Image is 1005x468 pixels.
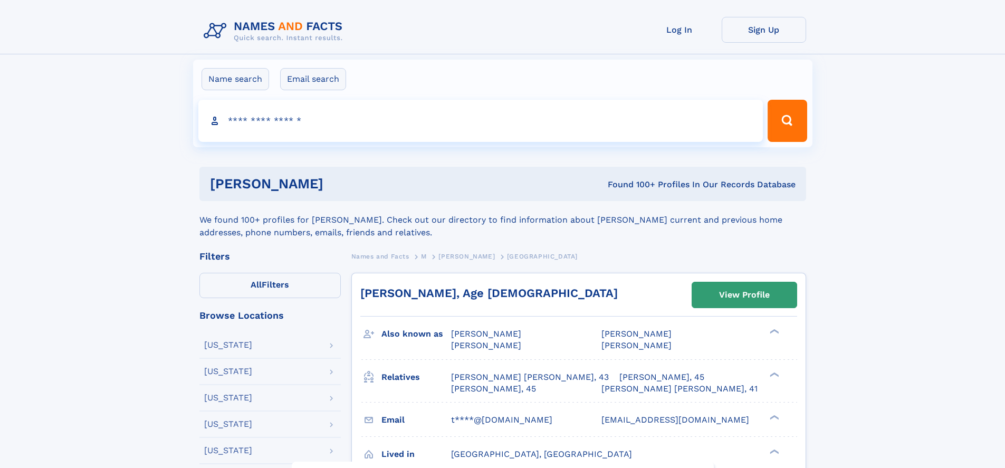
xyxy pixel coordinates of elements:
a: Sign Up [722,17,806,43]
span: [PERSON_NAME] [451,340,521,350]
div: ❯ [767,371,780,378]
span: M [421,253,427,260]
span: [PERSON_NAME] [438,253,495,260]
h1: [PERSON_NAME] [210,177,466,190]
span: [EMAIL_ADDRESS][DOMAIN_NAME] [601,415,749,425]
input: search input [198,100,763,142]
div: Browse Locations [199,311,341,320]
a: [PERSON_NAME] [PERSON_NAME], 41 [601,383,758,395]
a: [PERSON_NAME], Age [DEMOGRAPHIC_DATA] [360,286,618,300]
span: [PERSON_NAME] [601,340,672,350]
div: ❯ [767,328,780,335]
div: [US_STATE] [204,367,252,376]
a: Log In [637,17,722,43]
a: [PERSON_NAME] [438,250,495,263]
img: Logo Names and Facts [199,17,351,45]
h3: Lived in [381,445,451,463]
a: [PERSON_NAME] [PERSON_NAME], 43 [451,371,609,383]
span: [PERSON_NAME] [601,329,672,339]
label: Email search [280,68,346,90]
div: We found 100+ profiles for [PERSON_NAME]. Check out our directory to find information about [PERS... [199,201,806,239]
div: ❯ [767,414,780,421]
a: M [421,250,427,263]
span: [GEOGRAPHIC_DATA], [GEOGRAPHIC_DATA] [451,449,632,459]
h3: Relatives [381,368,451,386]
div: Filters [199,252,341,261]
span: All [251,280,262,290]
div: [US_STATE] [204,420,252,428]
div: [US_STATE] [204,446,252,455]
h3: Email [381,411,451,429]
label: Filters [199,273,341,298]
span: [GEOGRAPHIC_DATA] [507,253,578,260]
a: View Profile [692,282,797,308]
div: [US_STATE] [204,341,252,349]
h3: Also known as [381,325,451,343]
a: Names and Facts [351,250,409,263]
label: Name search [202,68,269,90]
div: Found 100+ Profiles In Our Records Database [465,179,796,190]
div: View Profile [719,283,770,307]
button: Search Button [768,100,807,142]
span: [PERSON_NAME] [451,329,521,339]
div: [US_STATE] [204,394,252,402]
div: ❯ [767,448,780,455]
a: [PERSON_NAME], 45 [451,383,536,395]
a: [PERSON_NAME], 45 [619,371,704,383]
